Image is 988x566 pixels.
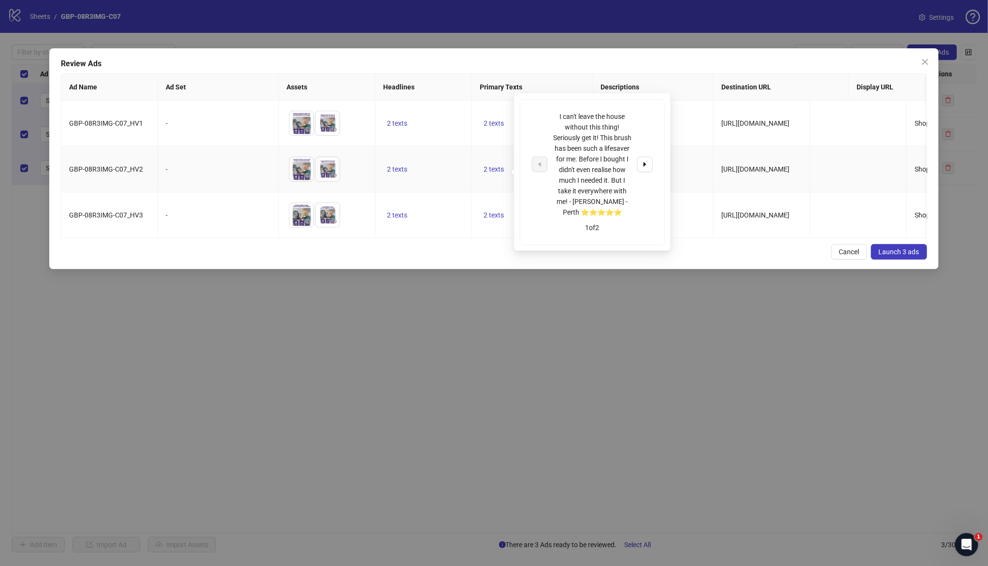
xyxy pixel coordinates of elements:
span: 2 texts [484,211,504,219]
th: Primary Texts [472,74,593,101]
span: 2 texts [484,165,504,173]
span: [URL][DOMAIN_NAME] [721,211,789,219]
span: eye [304,172,311,179]
button: Preview [328,124,340,135]
div: 1 of 2 [532,222,653,233]
span: Launch 3 ads [879,248,919,256]
button: Preview [302,124,314,135]
span: 2 texts [484,119,504,127]
button: Cancel [831,244,867,260]
th: Headlines [375,74,472,101]
th: Ad Set [158,74,279,101]
button: 2 texts [383,163,411,175]
span: Shop now [915,119,945,127]
button: 2 texts [480,163,508,175]
span: eye [304,218,311,225]
img: Asset 1 [289,111,314,135]
span: GBP-08R3IMG-C07_HV1 [69,119,143,127]
img: Asset 2 [315,111,340,135]
span: 2 texts [387,211,407,219]
th: Display URL [849,74,945,101]
img: Asset 2 [315,203,340,227]
div: I can't leave the house without this thing! Seriously get it! This brush has been such a lifesave... [552,111,632,218]
button: 2 texts [480,117,508,129]
span: eye [330,126,337,133]
button: 2 texts [480,209,508,221]
span: [URL][DOMAIN_NAME] [721,119,789,127]
span: eye [330,172,337,179]
button: 2 texts [383,209,411,221]
button: 2 texts [383,117,411,129]
button: Preview [302,216,314,227]
span: Cancel [839,248,859,256]
div: - [166,164,271,174]
button: Preview [328,170,340,181]
img: Asset 1 [289,203,314,227]
button: Launch 3 ads [871,244,927,260]
span: 2 texts [387,165,407,173]
span: eye [330,218,337,225]
th: Destination URL [714,74,849,101]
div: - [166,118,271,129]
span: GBP-08R3IMG-C07_HV3 [69,211,143,219]
span: Shop now [915,211,945,219]
div: Review Ads [61,58,927,70]
th: Descriptions [593,74,714,101]
div: - [166,210,271,220]
img: Asset 2 [315,157,340,181]
button: Close [917,54,933,70]
span: eye [304,126,311,133]
span: GBP-08R3IMG-C07_HV2 [69,165,143,173]
iframe: Intercom live chat [955,533,978,556]
span: 1 [975,533,983,541]
span: [URL][DOMAIN_NAME] [721,165,789,173]
button: Preview [328,216,340,227]
button: Preview [302,170,314,181]
th: Ad Name [61,74,158,101]
th: Assets [279,74,375,101]
span: Shop now [915,165,945,173]
img: Asset 1 [289,157,314,181]
span: 2 texts [387,119,407,127]
span: caret-right [642,161,648,168]
span: close [921,58,929,66]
